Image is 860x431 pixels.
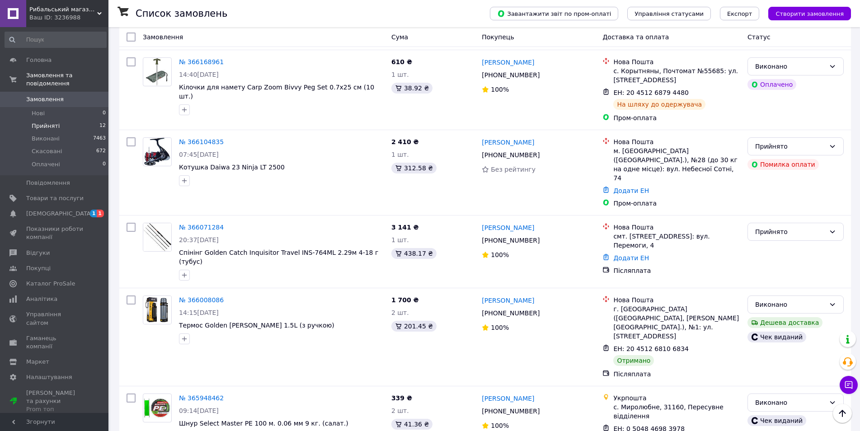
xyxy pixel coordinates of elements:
[146,58,169,86] img: Фото товару
[143,223,171,251] img: Фото товару
[482,138,534,147] a: [PERSON_NAME]
[602,33,669,41] span: Доставка та оплата
[613,403,740,421] div: с. Миролюбне, 31160, Пересувне відділення
[26,405,84,413] div: Prom топ
[391,394,412,402] span: 339 ₴
[32,109,45,117] span: Нові
[747,159,819,170] div: Помилка оплати
[391,163,437,173] div: 312.58 ₴
[179,236,219,244] span: 20:37[DATE]
[747,79,796,90] div: Оплачено
[391,296,419,304] span: 1 700 ₴
[613,113,740,122] div: Пром-оплата
[613,187,649,194] a: Додати ЕН
[482,223,534,232] a: [PERSON_NAME]
[32,160,60,169] span: Оплачені
[482,58,534,67] a: [PERSON_NAME]
[103,160,106,169] span: 0
[5,32,107,48] input: Пошук
[179,224,224,231] a: № 366071284
[26,358,49,366] span: Маркет
[755,300,825,309] div: Виконано
[179,420,348,427] span: Шнур Select Master PE 100 м. 0.06 мм 9 кг. (салат.)
[391,224,419,231] span: 3 141 ₴
[747,317,822,328] div: Дешева доставка
[759,9,851,17] a: Створити замовлення
[747,415,806,426] div: Чек виданий
[26,56,52,64] span: Головна
[634,10,704,17] span: Управління статусами
[391,33,408,41] span: Cума
[613,266,740,275] div: Післяплата
[391,83,432,94] div: 38.92 ₴
[491,251,509,258] span: 100%
[179,309,219,316] span: 14:15[DATE]
[32,122,60,130] span: Прийняті
[391,151,409,158] span: 1 шт.
[755,61,825,71] div: Виконано
[93,135,106,143] span: 7463
[497,9,611,18] span: Завантажити звіт по пром-оплаті
[179,164,285,171] a: Котушка Daiwa 23 Ninja LT 2500
[627,7,711,20] button: Управління статусами
[613,345,689,352] span: ЕН: 20 4512 6810 6834
[179,84,374,100] a: Кілочки для намету Carp Zoom Bivvy Peg Set 0.7x25 см (10 шт.)
[391,248,437,259] div: 438.17 ₴
[482,33,514,41] span: Покупець
[143,57,172,86] a: Фото товару
[720,7,760,20] button: Експорт
[482,394,534,403] a: [PERSON_NAME]
[482,296,534,305] a: [PERSON_NAME]
[97,210,104,217] span: 1
[26,210,93,218] span: [DEMOGRAPHIC_DATA]
[143,295,172,324] a: Фото товару
[391,309,409,316] span: 2 шт.
[768,7,851,20] button: Створити замовлення
[613,370,740,379] div: Післяплата
[613,57,740,66] div: Нова Пошта
[26,310,84,327] span: Управління сайтом
[613,305,740,341] div: г. [GEOGRAPHIC_DATA] ([GEOGRAPHIC_DATA], [PERSON_NAME][GEOGRAPHIC_DATA].), №1: ул. [STREET_ADDRESS]
[29,14,108,22] div: Ваш ID: 3236988
[26,264,51,272] span: Покупці
[391,138,419,145] span: 2 410 ₴
[613,137,740,146] div: Нова Пошта
[480,405,541,417] div: [PHONE_NUMBER]
[26,280,75,288] span: Каталог ProSale
[26,225,84,241] span: Показники роботи компанії
[727,10,752,17] span: Експорт
[491,422,509,429] span: 100%
[613,254,649,262] a: Додати ЕН
[613,394,740,403] div: Укрпошта
[143,33,183,41] span: Замовлення
[26,194,84,202] span: Товари та послуги
[179,71,219,78] span: 14:40[DATE]
[391,58,412,66] span: 610 ₴
[747,332,806,342] div: Чек виданий
[26,295,57,303] span: Аналітика
[26,95,64,103] span: Замовлення
[26,389,84,414] span: [PERSON_NAME] та рахунки
[179,322,334,329] a: Термос Golden [PERSON_NAME] 1.5L (з ручкою)
[143,394,172,422] a: Фото товару
[613,223,740,232] div: Нова Пошта
[26,334,84,351] span: Гаманець компанії
[613,146,740,183] div: м. [GEOGRAPHIC_DATA] ([GEOGRAPHIC_DATA].), №28 (до 30 кг на одне місце): вул. Небесної Сотні, 74
[391,71,409,78] span: 1 шт.
[391,419,432,430] div: 41.36 ₴
[179,296,224,304] a: № 366008086
[26,249,50,257] span: Відгуки
[613,295,740,305] div: Нова Пошта
[747,33,771,41] span: Статус
[613,89,689,96] span: ЕН: 20 4512 6879 4480
[613,232,740,250] div: смт. [STREET_ADDRESS]: вул. Перемоги, 4
[840,376,858,394] button: Чат з покупцем
[143,223,172,252] a: Фото товару
[480,234,541,247] div: [PHONE_NUMBER]
[26,373,72,381] span: Налаштування
[613,199,740,208] div: Пром-оплата
[179,58,224,66] a: № 366168961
